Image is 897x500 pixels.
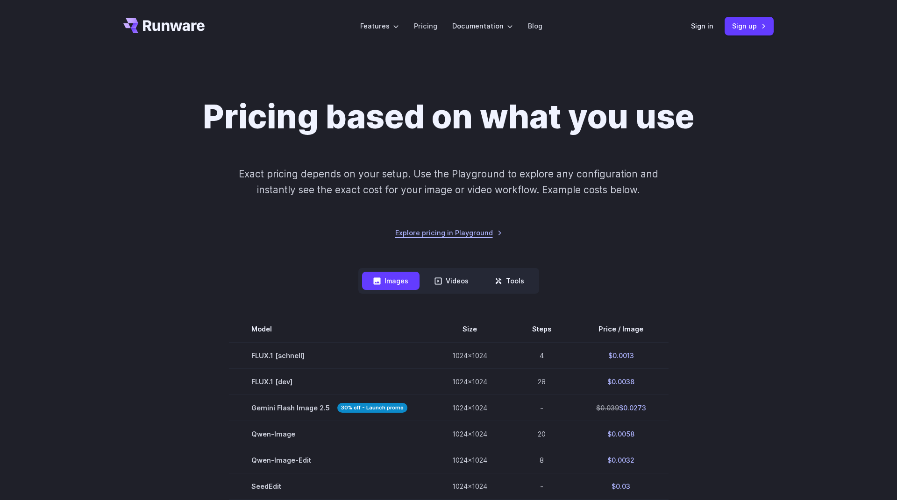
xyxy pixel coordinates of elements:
td: Qwen-Image-Edit [229,447,430,473]
td: FLUX.1 [schnell] [229,342,430,369]
td: 1024x1024 [430,395,510,421]
td: 8 [510,447,574,473]
label: Features [360,21,399,31]
td: 1024x1024 [430,473,510,500]
td: $0.0058 [574,421,669,447]
td: 1024x1024 [430,342,510,369]
h1: Pricing based on what you use [203,97,694,136]
label: Documentation [452,21,513,31]
th: Size [430,316,510,342]
s: $0.039 [596,404,619,412]
p: Exact pricing depends on your setup. Use the Playground to explore any configuration and instantl... [221,166,676,197]
strong: 30% off - Launch promo [337,403,407,413]
button: Images [362,272,420,290]
a: Blog [528,21,542,31]
a: Go to / [123,18,205,33]
td: SeedEdit [229,473,430,500]
td: $0.0032 [574,447,669,473]
th: Steps [510,316,574,342]
td: FLUX.1 [dev] [229,369,430,395]
button: Tools [484,272,535,290]
td: $0.0038 [574,369,669,395]
td: $0.0013 [574,342,669,369]
th: Price / Image [574,316,669,342]
a: Sign up [725,17,774,35]
td: - [510,395,574,421]
a: Sign in [691,21,713,31]
td: 4 [510,342,574,369]
td: 1024x1024 [430,369,510,395]
td: 28 [510,369,574,395]
td: $0.0273 [574,395,669,421]
td: - [510,473,574,500]
td: 1024x1024 [430,447,510,473]
td: $0.03 [574,473,669,500]
button: Videos [423,272,480,290]
span: Gemini Flash Image 2.5 [251,402,407,413]
a: Explore pricing in Playground [395,227,502,238]
th: Model [229,316,430,342]
td: 20 [510,421,574,447]
td: Qwen-Image [229,421,430,447]
td: 1024x1024 [430,421,510,447]
a: Pricing [414,21,437,31]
